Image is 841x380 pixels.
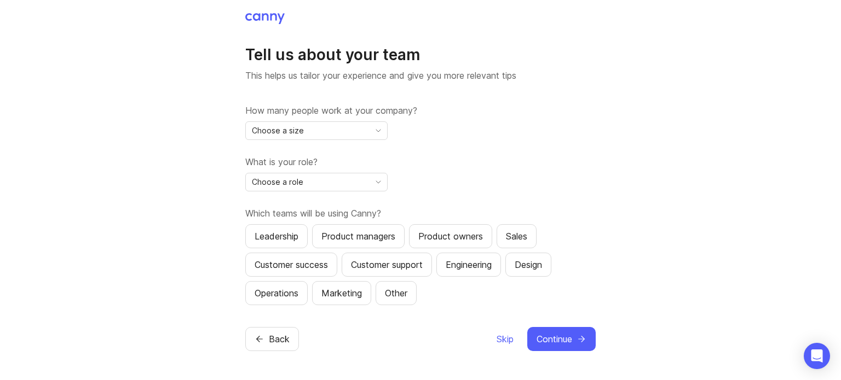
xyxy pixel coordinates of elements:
[245,224,308,248] button: Leadership
[505,253,551,277] button: Design
[351,258,423,271] div: Customer support
[446,258,492,271] div: Engineering
[312,224,405,248] button: Product managers
[245,253,337,277] button: Customer success
[245,281,308,305] button: Operations
[497,332,514,346] span: Skip
[496,327,514,351] button: Skip
[376,281,417,305] button: Other
[370,178,387,186] svg: toggle icon
[321,287,362,300] div: Marketing
[245,121,388,140] div: toggle menu
[312,281,371,305] button: Marketing
[245,69,596,82] p: This helps us tailor your experience and give you more relevant tips
[537,332,572,346] span: Continue
[245,13,285,24] img: Canny Home
[436,253,501,277] button: Engineering
[245,45,596,65] h1: Tell us about your team
[804,343,830,369] div: Open Intercom Messenger
[370,126,387,135] svg: toggle icon
[342,253,432,277] button: Customer support
[255,258,328,271] div: Customer success
[245,327,299,351] button: Back
[409,224,492,248] button: Product owners
[269,332,290,346] span: Back
[255,287,298,300] div: Operations
[506,230,527,243] div: Sales
[245,207,596,220] label: Which teams will be using Canny?
[245,173,388,191] div: toggle menu
[385,287,407,300] div: Other
[252,176,303,188] span: Choose a role
[245,104,596,117] label: How many people work at your company?
[527,327,596,351] button: Continue
[245,155,596,168] label: What is your role?
[515,258,542,271] div: Design
[497,224,537,248] button: Sales
[252,125,304,137] span: Choose a size
[255,230,298,243] div: Leadership
[418,230,483,243] div: Product owners
[321,230,395,243] div: Product managers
